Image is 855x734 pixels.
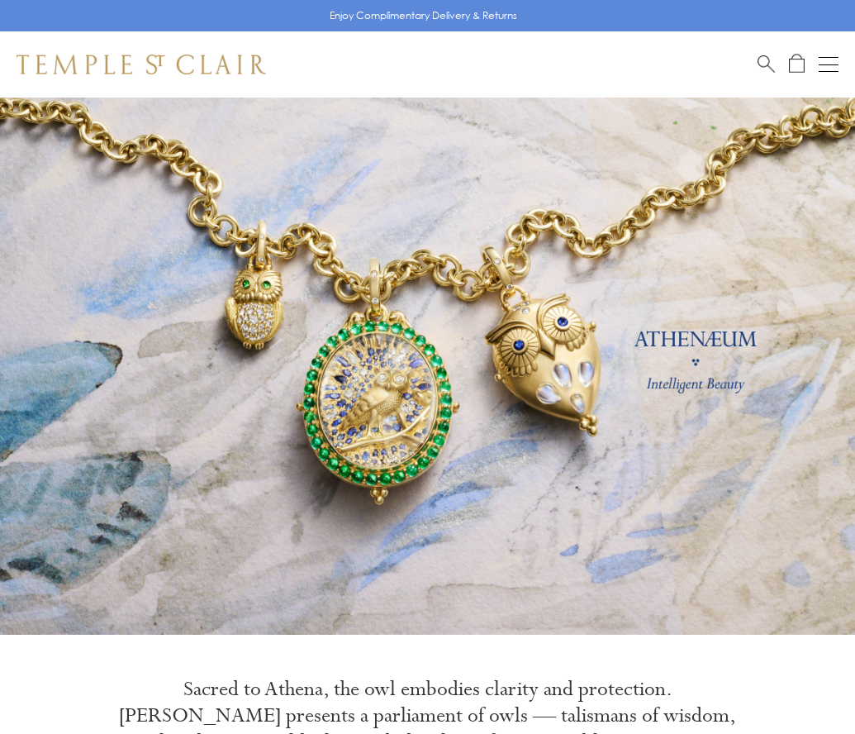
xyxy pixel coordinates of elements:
p: Enjoy Complimentary Delivery & Returns [330,7,517,24]
a: Open Shopping Bag [789,54,805,74]
a: Search [758,54,775,74]
img: Temple St. Clair [17,55,266,74]
button: Open navigation [819,55,838,74]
